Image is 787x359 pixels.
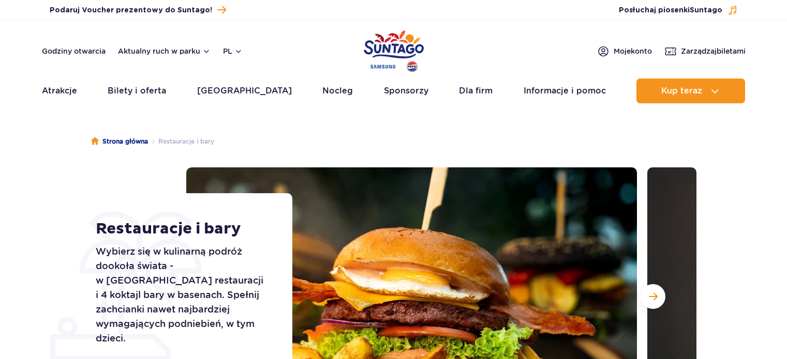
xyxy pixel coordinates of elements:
[322,79,353,103] a: Nocleg
[619,5,738,15] button: Posłuchaj piosenkiSuntago
[614,46,652,56] span: Moje konto
[223,46,243,56] button: pl
[42,46,106,56] a: Godziny otwarcia
[108,79,166,103] a: Bilety i oferta
[91,136,148,147] a: Strona główna
[197,79,292,103] a: [GEOGRAPHIC_DATA]
[384,79,428,103] a: Sponsorzy
[96,220,269,238] h1: Restauracje i bary
[636,79,745,103] button: Kup teraz
[641,284,665,309] button: Następny slajd
[690,7,722,14] span: Suntago
[459,79,493,103] a: Dla firm
[597,45,652,57] a: Mojekonto
[524,79,606,103] a: Informacje i pomoc
[681,46,746,56] span: Zarządzaj biletami
[619,5,722,15] span: Posłuchaj piosenki
[96,244,269,346] p: Wybierz się w kulinarną podróż dookoła świata - w [GEOGRAPHIC_DATA] restauracji i 4 koktajl bary ...
[148,136,214,147] li: Restauracje i bary
[661,86,702,96] span: Kup teraz
[42,79,77,103] a: Atrakcje
[664,45,746,57] a: Zarządzajbiletami
[364,26,424,73] a: Park of Poland
[50,5,212,15] span: Podaruj Voucher prezentowy do Suntago!
[50,3,226,17] a: Podaruj Voucher prezentowy do Suntago!
[118,47,211,55] button: Aktualny ruch w parku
